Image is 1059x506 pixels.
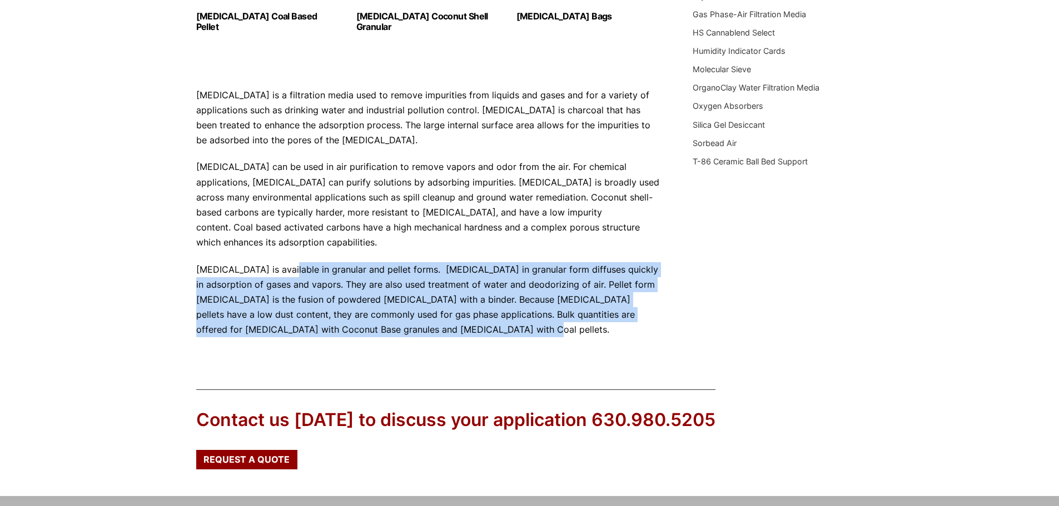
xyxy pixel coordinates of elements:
a: Request a Quote [196,450,297,469]
h2: [MEDICAL_DATA] Bags [516,11,659,22]
a: HS Cannablend Select [693,28,775,37]
a: Gas Phase-Air Filtration Media [693,9,806,19]
a: Sorbead Air [693,138,737,148]
a: Molecular Sieve [693,64,751,74]
p: [MEDICAL_DATA] can be used in air purification to remove vapors and odor from the air. For chemic... [196,159,660,250]
a: Silica Gel Desiccant [693,120,765,129]
span: Request a Quote [203,455,290,464]
p: [MEDICAL_DATA] is available in granular and pellet forms. [MEDICAL_DATA] in granular form diffuse... [196,262,660,338]
a: T-86 Ceramic Ball Bed Support [693,157,808,166]
h2: [MEDICAL_DATA] Coconut Shell Granular [356,11,499,32]
div: Contact us [DATE] to discuss your application 630.980.5205 [196,408,715,433]
h2: [MEDICAL_DATA] Coal Based Pellet [196,11,339,32]
a: OrganoClay Water Filtration Media [693,83,819,92]
a: Oxygen Absorbers [693,101,763,111]
a: Humidity Indicator Cards [693,46,785,56]
p: [MEDICAL_DATA] is a filtration media used to remove impurities from liquids and gases and for a v... [196,88,660,148]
